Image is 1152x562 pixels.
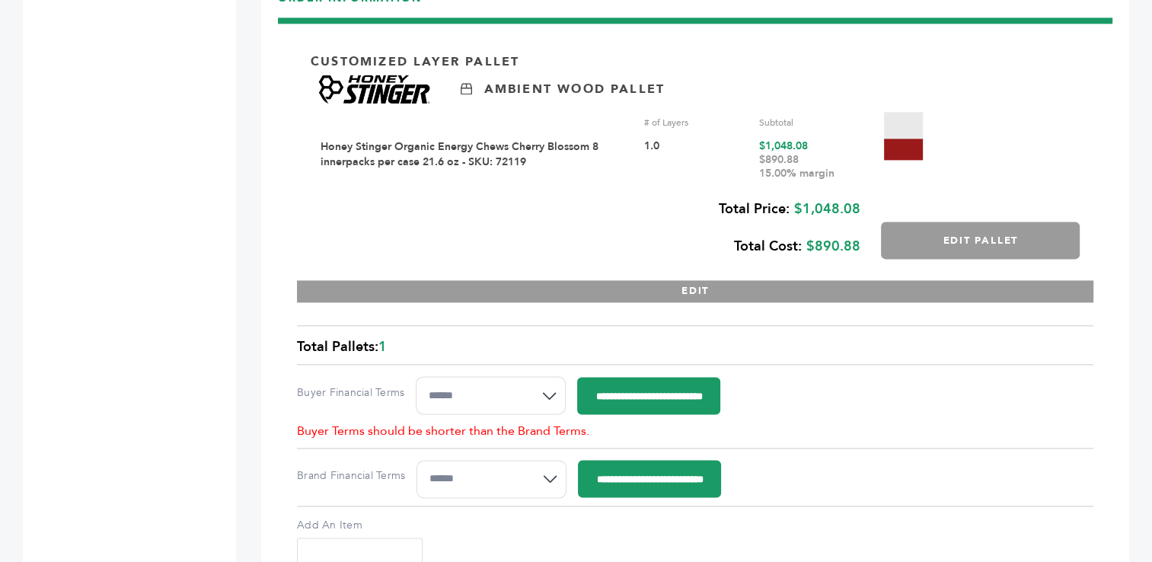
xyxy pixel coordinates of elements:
div: Subtotal [759,116,863,129]
label: Add An Item [297,518,1093,533]
span: Total Pallets: [297,337,378,356]
img: Pallet-Icons-03.png [884,112,923,160]
div: $1,048.08 [759,139,863,180]
div: $1,048.08 $890.88 [311,190,860,265]
div: # of Layers [644,116,748,129]
span: 1 [378,337,387,356]
p: Customized Layer Pallet [311,53,519,70]
label: Buyer Financial Terms [297,385,404,401]
p: Ambient Wood Pallet [484,81,665,97]
button: EDIT [297,280,1093,302]
div: 1.0 [644,139,748,180]
div: $890.88 15.00% margin [759,153,863,180]
b: Total Cost: [734,237,802,256]
button: Edit Pallet [881,222,1080,259]
img: Brand Name [311,70,438,108]
a: Honey Stinger Organic Energy Chews Cherry Blossom 8 innerpacks per case 21.6 oz - SKU: 72119 [321,139,598,169]
label: Brand Financial Terms [297,468,405,484]
b: Total Price: [719,200,790,219]
img: Ambient [461,83,472,94]
div: Buyer Terms should be shorter than the Brand Terms. [297,423,1093,439]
